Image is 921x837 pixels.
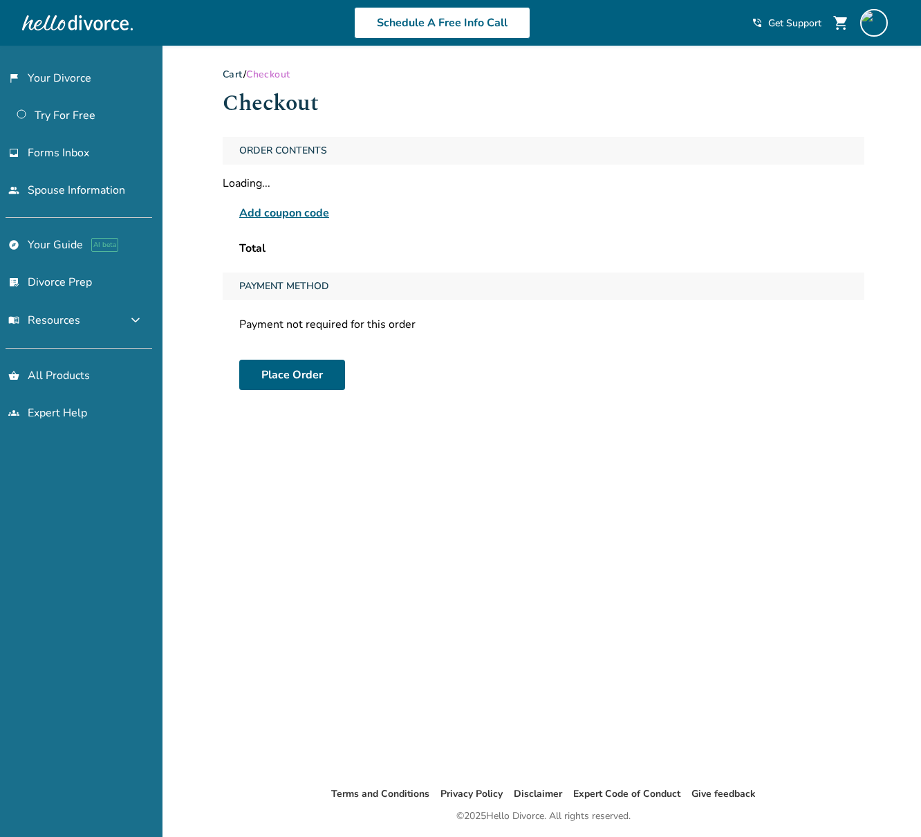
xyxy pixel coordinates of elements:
[8,239,19,250] span: explore
[8,370,19,381] span: shopping_basket
[28,145,89,160] span: Forms Inbox
[354,7,530,39] a: Schedule A Free Info Call
[860,9,888,37] img: emcnair@gmail.com
[331,787,429,800] a: Terms and Conditions
[8,407,19,418] span: groups
[514,786,562,802] li: Disclaimer
[752,17,821,30] a: phone_in_talkGet Support
[573,787,680,800] a: Expert Code of Conduct
[752,17,763,28] span: phone_in_talk
[234,273,335,300] span: Payment Method
[234,137,333,165] span: Order Contents
[239,360,345,390] button: Place Order
[223,86,864,120] h1: Checkout
[127,312,144,329] span: expand_more
[91,238,118,252] span: AI beta
[8,313,80,328] span: Resources
[8,147,19,158] span: inbox
[223,311,864,338] div: Payment not required for this order
[440,787,503,800] a: Privacy Policy
[8,185,19,196] span: people
[239,241,266,256] span: Total
[223,68,864,81] div: /
[832,15,849,31] span: shopping_cart
[8,277,19,288] span: list_alt_check
[223,68,243,81] a: Cart
[246,68,290,81] span: Checkout
[456,808,631,825] div: © 2025 Hello Divorce. All rights reserved.
[768,17,821,30] span: Get Support
[8,73,19,84] span: flag_2
[691,786,756,802] li: Give feedback
[239,205,329,221] span: Add coupon code
[223,176,864,191] div: Loading...
[8,315,19,326] span: menu_book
